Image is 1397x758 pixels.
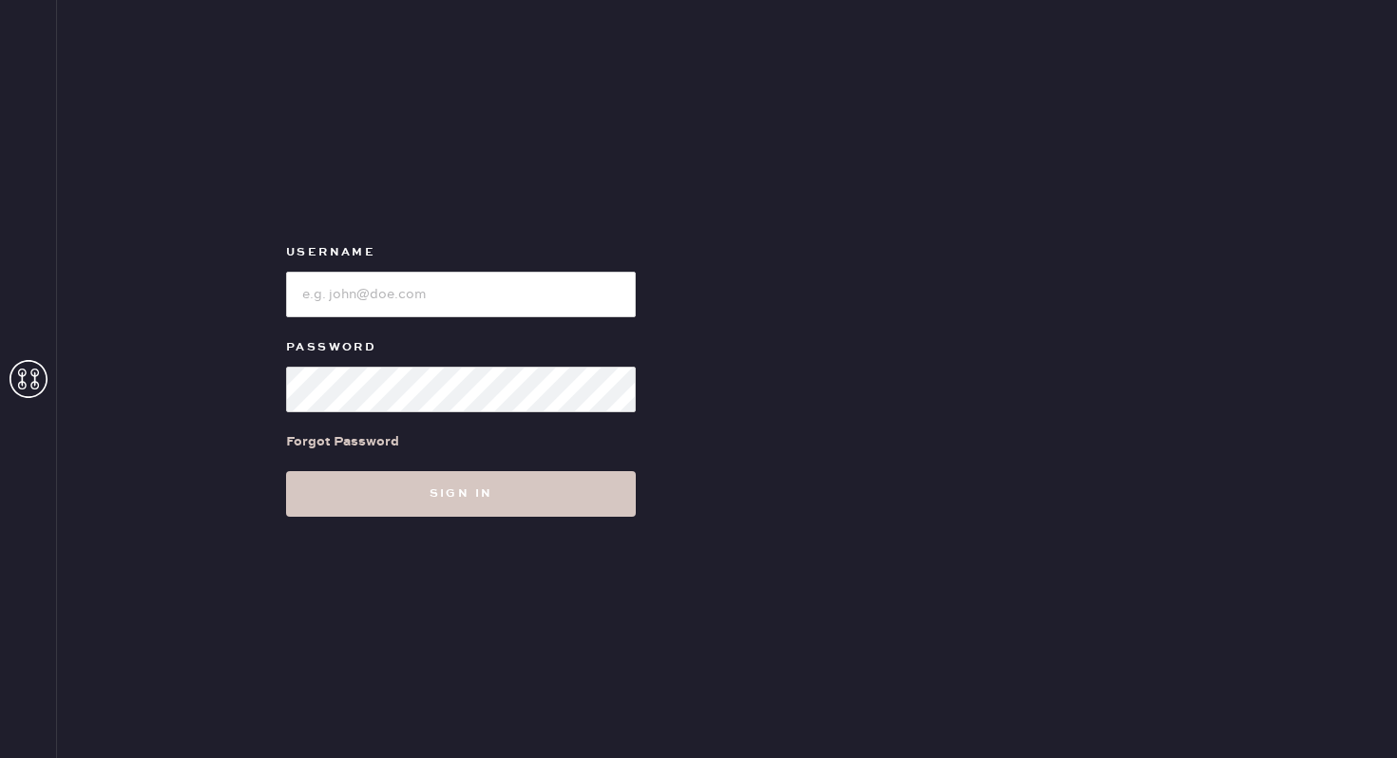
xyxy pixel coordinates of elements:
label: Username [286,241,636,264]
div: Forgot Password [286,431,399,452]
button: Sign in [286,471,636,517]
a: Forgot Password [286,412,399,471]
label: Password [286,336,636,359]
input: e.g. john@doe.com [286,272,636,317]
